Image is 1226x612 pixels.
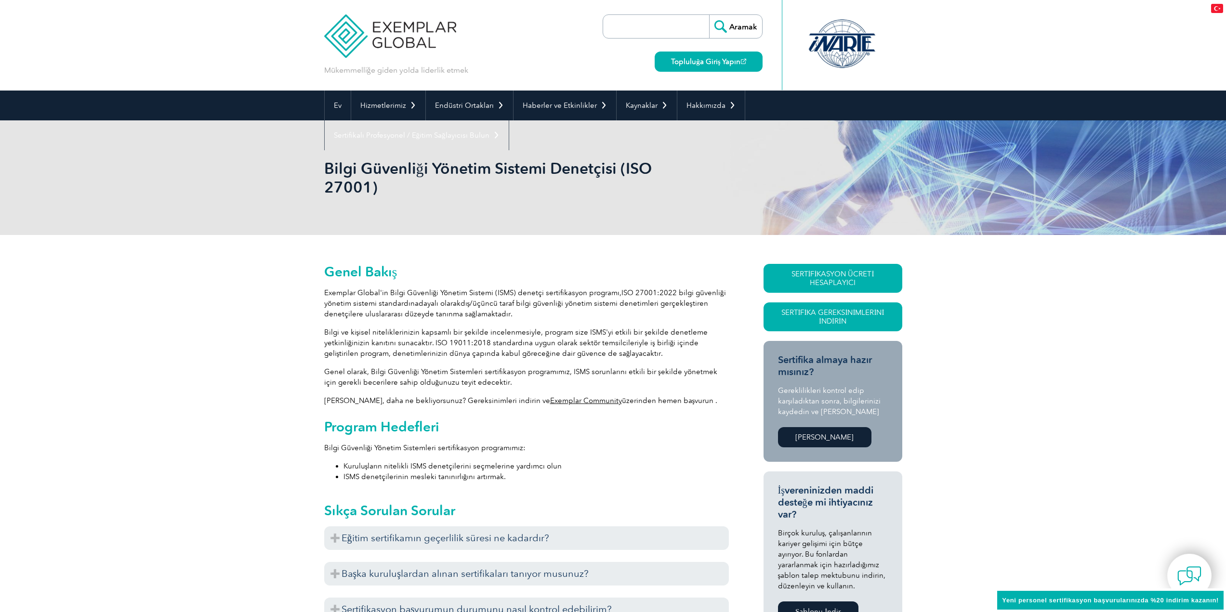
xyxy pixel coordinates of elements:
a: Sertifikalı Profesyonel / Eğitim Sağlayıcısı Bulun [325,120,509,150]
font: dış/üçüncü taraf bilgi güvenliği yönetim sistemi denetimleri gerçekleştiren denetçilere uluslarar... [324,299,708,318]
font: Endüstri Ortakları [435,101,494,110]
a: Exemplar Community [550,396,622,405]
font: İşvereninizden maddi desteğe mi ihtiyacınız var? [778,484,873,520]
a: Topluluğa Giriş Yapın [655,52,762,72]
a: Endüstri Ortakları [426,91,513,120]
a: Ev [325,91,351,120]
font: Ev [334,101,342,110]
font: Haberler ve Etkinlikler [523,101,597,110]
font: Sıkça Sorulan Sorular [324,502,455,519]
font: Sertifika Gereksinimlerini İndirin [781,308,884,326]
font: [PERSON_NAME] [795,433,854,442]
font: Kaynaklar [626,101,658,110]
img: contact-chat.png [1177,564,1201,588]
a: [PERSON_NAME] [778,427,871,447]
font: Eğitim sertifikamın geçerlilik süresi ne kadardır? [342,532,549,544]
font: Hizmetlerimiz [360,101,406,110]
font: Gereklilikleri kontrol edip karşıladıktan sonra, bilgilerinizi kaydedin ve [PERSON_NAME] [778,386,881,416]
font: Bilgi ve kişisel niteliklerinizin kapsamlı bir şekilde incelenmesiyle, program size ISMS'yi etkil... [324,328,708,358]
font: SERTİFİKASYON ÜCRETİ HESAPLAYICI [791,270,874,287]
font: dayalı olarak [419,299,461,308]
font: Topluluğa Giriş Yapın [671,57,740,66]
font: Sertifikalı Profesyonel / Eğitim Sağlayıcısı Bulun [334,131,489,140]
font: Başka kuruluşlardan alınan sertifikaları tanıyor musunuz? [342,568,589,579]
font: Program Hedefleri [324,418,439,435]
font: Genel olarak, Bilgi Güvenliği Yönetim Sistemleri sertifikasyon programımız, ISMS sorunlarını etki... [324,367,717,387]
input: Aramak [709,15,762,38]
font: Genel Bakış [324,263,397,280]
font: Exemplar Global'in Bilgi Güvenliği Yönetim Sistemi (ISMS) denetçi sertifikasyon programı, [324,288,622,297]
a: Hizmetlerimiz [351,91,425,120]
font: Kuruluşların nitelikli ISMS denetçilerini seçmelerine yardımcı olun [343,462,562,470]
img: tr [1211,4,1223,13]
a: Kaynaklar [617,91,677,120]
font: Bilgi Güvenliği Yönetim Sistemi Denetçisi (ISO 27001) [324,159,652,196]
img: open_square.png [741,59,746,64]
font: Yeni personel sertifikasyon başvurularınızda %20 indirim kazanın! [1002,597,1219,604]
font: Sertifika almaya hazır mısınız? [778,354,872,378]
a: SERTİFİKASYON ÜCRETİ HESAPLAYICI [764,264,902,293]
font: ISMS denetçilerinin mesleki tanınırlığını artırmak. [343,472,506,481]
font: Birçok kuruluş, çalışanlarının kariyer gelişimi için bütçe ayırıyor. Bu fonlardan yararlanmak içi... [778,529,886,590]
font: Hakkımızda [686,101,725,110]
a: Sertifika Gereksinimlerini İndirin [764,302,902,331]
a: Haberler ve Etkinlikler [514,91,616,120]
font: [PERSON_NAME], daha ne bekliyorsunuz? Gereksinimleri indirin ve [324,396,550,405]
font: Bilgi Güvenliği Yönetim Sistemleri sertifikasyon programımız: [324,443,526,452]
font: Mükemmelliğe giden yolda liderlik etmek [324,65,468,75]
font: üzerinden hemen başvurun . [622,396,718,405]
a: Hakkımızda [677,91,745,120]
